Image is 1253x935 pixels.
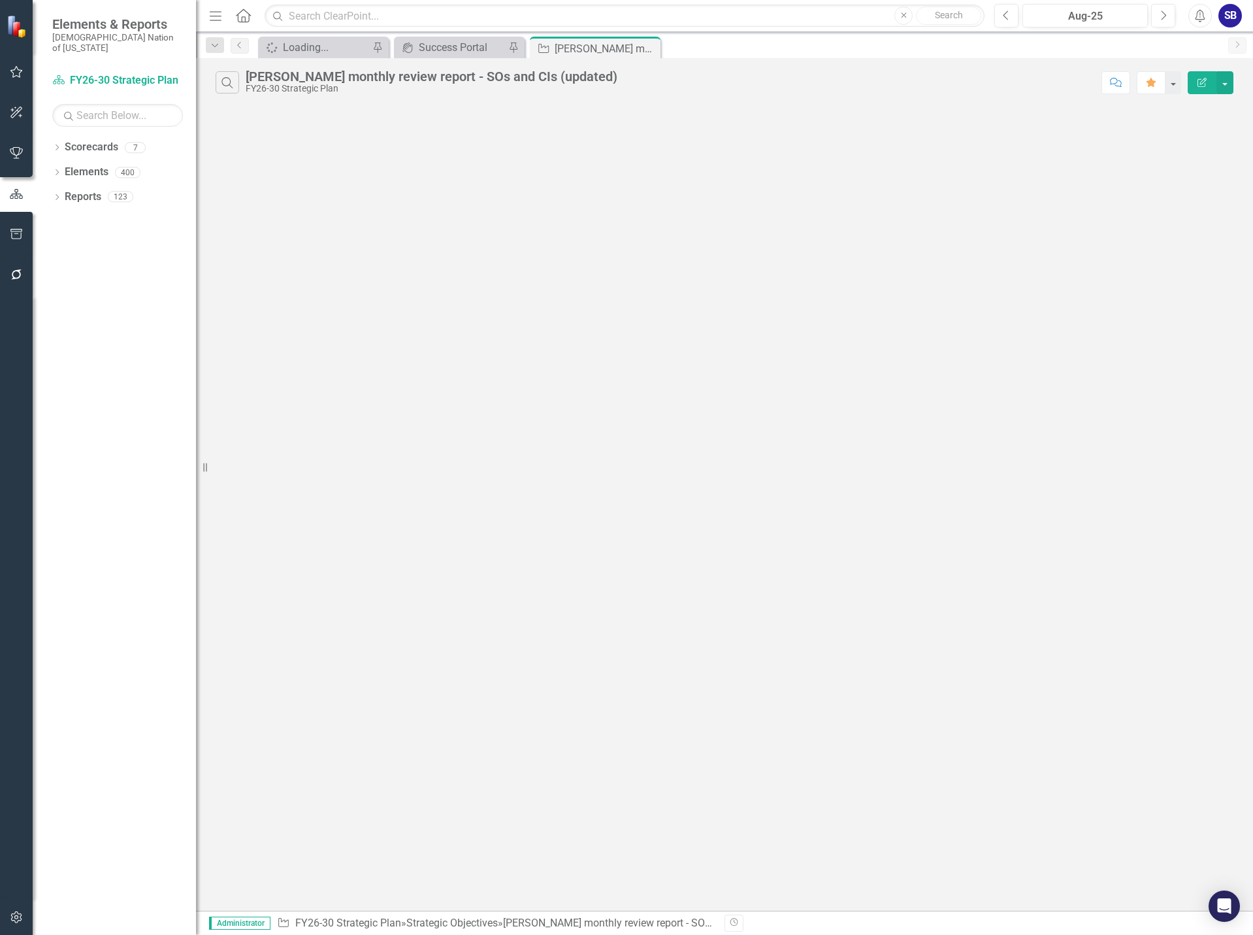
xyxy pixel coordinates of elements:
button: Search [916,7,981,25]
div: 123 [108,192,133,203]
div: [PERSON_NAME] monthly review report - SOs and CIs (updated) [503,917,795,929]
a: FY26-30 Strategic Plan [295,917,401,929]
small: [DEMOGRAPHIC_DATA] Nation of [US_STATE] [52,32,183,54]
div: Success Portal [419,39,505,56]
a: Reports [65,190,101,205]
a: FY26-30 Strategic Plan [52,73,183,88]
div: Loading... [283,39,369,56]
input: Search ClearPoint... [265,5,984,27]
a: Strategic Objectives [406,917,498,929]
span: Search [935,10,963,20]
div: 400 [115,167,140,178]
a: Success Portal [397,39,505,56]
div: 7 [125,142,146,153]
div: Aug-25 [1027,8,1143,24]
a: Loading... [261,39,369,56]
div: [PERSON_NAME] monthly review report - SOs and CIs (updated) [246,69,617,84]
div: [PERSON_NAME] monthly review report - SOs and CIs (updated) [555,41,657,57]
div: Open Intercom Messenger [1209,891,1240,922]
button: SB [1218,4,1242,27]
span: Administrator [209,917,270,930]
span: Elements & Reports [52,16,183,32]
input: Search Below... [52,104,183,127]
button: Aug-25 [1022,4,1148,27]
div: » » [277,916,715,931]
a: Elements [65,165,108,180]
img: ClearPoint Strategy [7,14,29,37]
a: Scorecards [65,140,118,155]
div: FY26-30 Strategic Plan [246,84,617,93]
